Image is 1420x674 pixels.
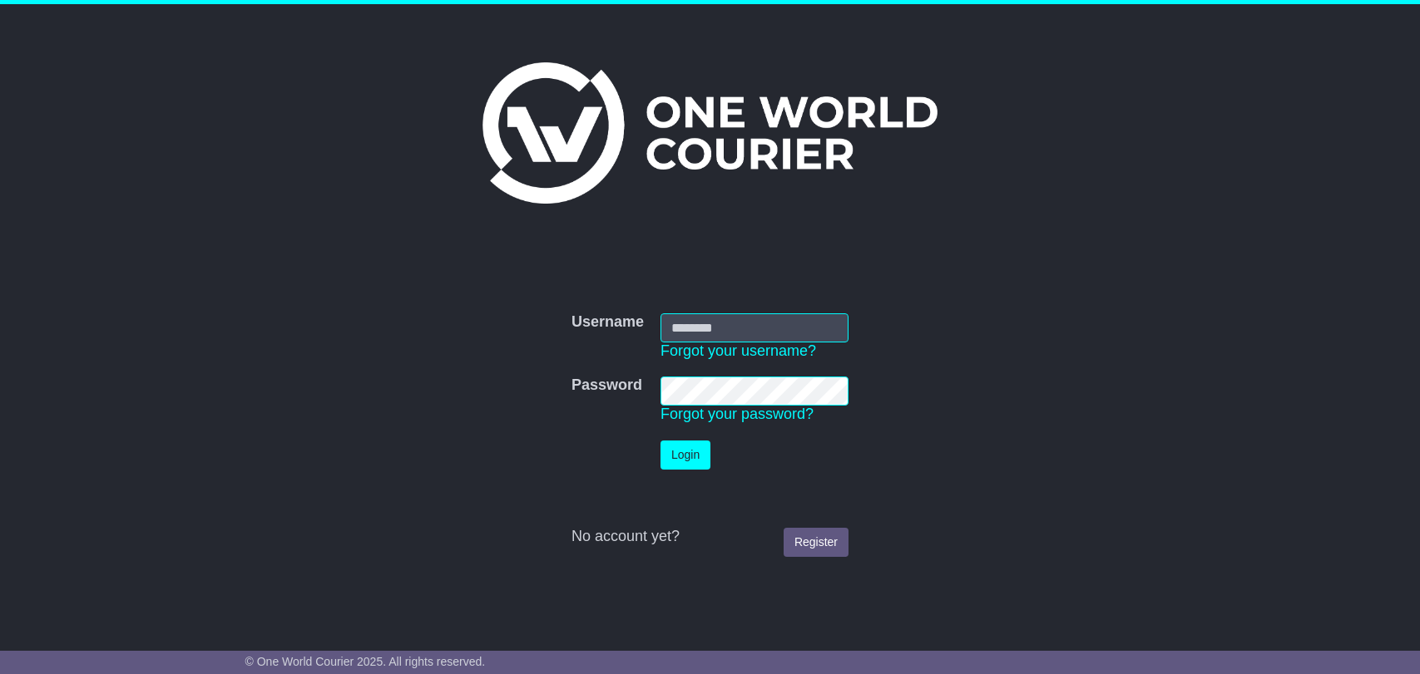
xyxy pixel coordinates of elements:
[661,440,710,470] button: Login
[661,342,816,359] a: Forgot your username?
[571,376,642,395] label: Password
[784,528,849,557] a: Register
[571,313,644,332] label: Username
[661,406,814,422] a: Forgot your password?
[245,655,486,668] span: © One World Courier 2025. All rights reserved.
[482,62,937,204] img: One World
[571,528,849,546] div: No account yet?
